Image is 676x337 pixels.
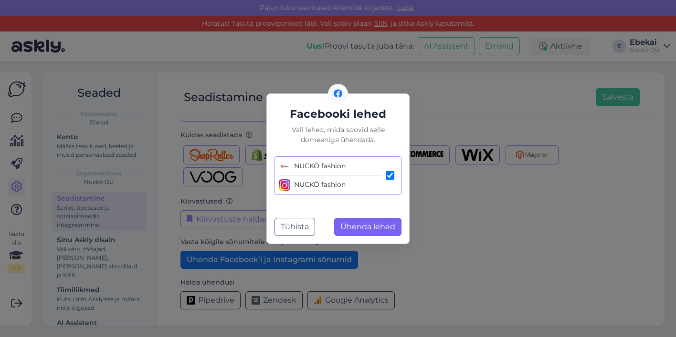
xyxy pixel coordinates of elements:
h5: Facebooki lehed [275,105,401,123]
button: Tühista [275,218,315,236]
div: NUCKÖ fashion [294,180,346,190]
div: Vali lehed, mida soovid selle domeeniga ühendada. [275,125,401,145]
input: NUCKÖ fashionNUCKÖ fashion [386,171,394,180]
div: NUCKÖ fashion [294,161,346,171]
button: Ühenda lehed [334,218,401,236]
